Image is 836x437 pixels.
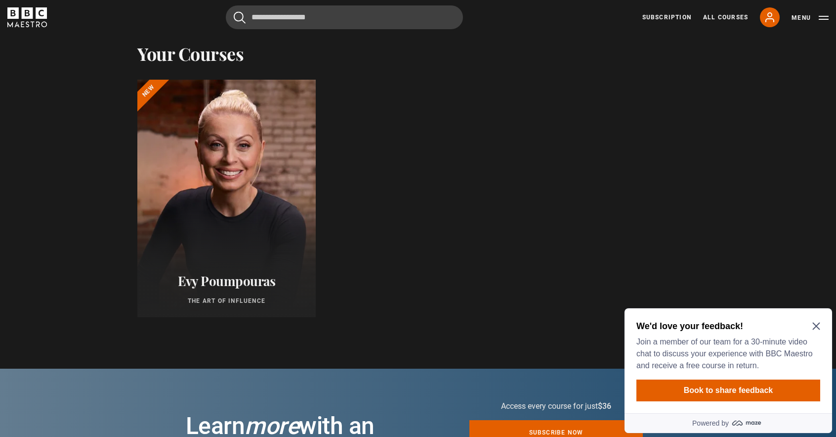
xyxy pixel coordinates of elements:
[234,11,246,24] button: Submit the search query
[149,273,304,289] h2: Evy Poumpouras
[149,296,304,305] p: The Art of Influence
[703,13,748,22] a: All Courses
[192,18,200,26] button: Close Maze Prompt
[137,43,244,64] h2: Your Courses
[226,5,463,29] input: Search
[4,109,211,129] a: Powered by maze
[792,13,829,23] button: Toggle navigation
[16,16,196,28] h2: We'd love your feedback!
[16,75,200,97] button: Book to share feedback
[642,13,691,22] a: Subscription
[137,80,316,317] a: Evy Poumpouras The Art of Influence New
[598,401,611,411] span: $36
[7,7,47,27] svg: BBC Maestro
[469,400,643,412] p: Access every course for just
[4,4,211,129] div: Optional study invitation
[16,32,196,67] p: Join a member of our team for a 30-minute video chat to discuss your experience with BBC Maestro ...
